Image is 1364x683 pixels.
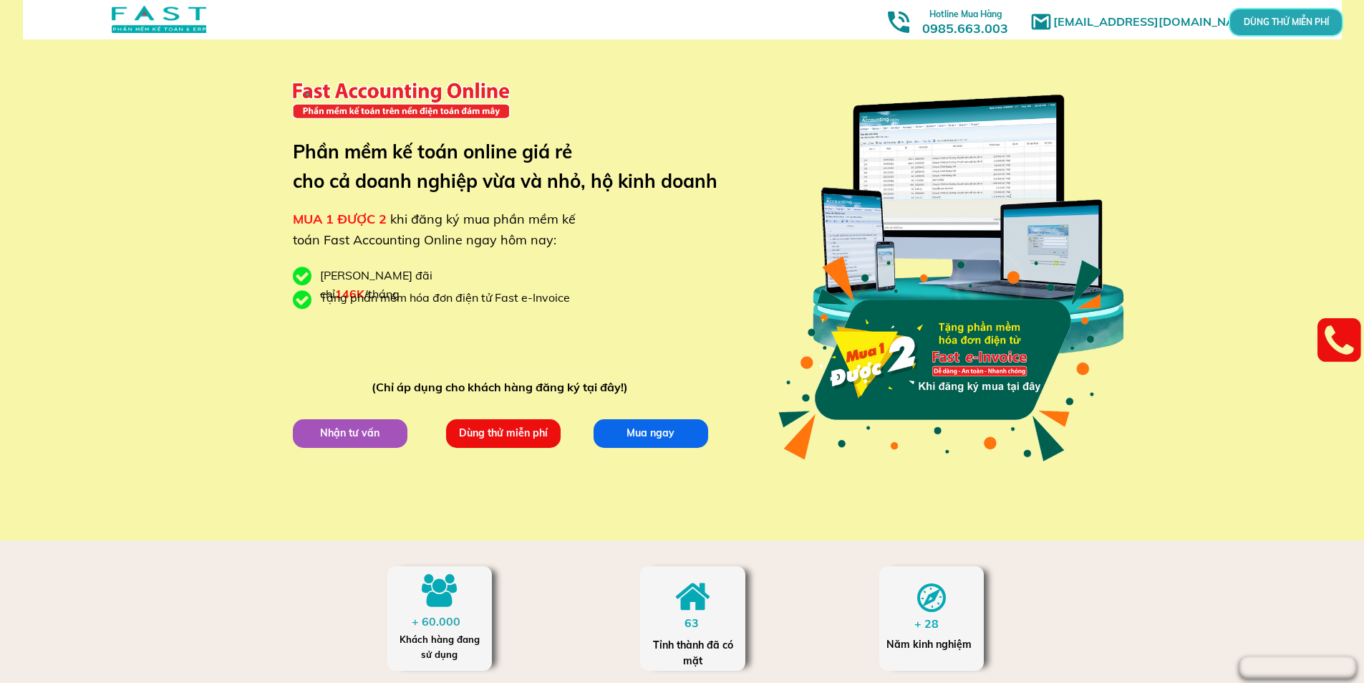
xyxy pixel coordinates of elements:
[395,632,484,662] div: Khách hàng đang sử dụng
[293,211,576,248] span: khi đăng ký mua phần mềm kế toán Fast Accounting Online ngay hôm nay:
[320,289,581,307] div: Tặng phần mềm hóa đơn điện tử Fast e-Invoice
[335,287,364,301] span: 146K
[687,616,710,631] div: 63
[440,418,566,449] p: Dùng thử miễn phí
[588,418,713,449] p: Mua ngay
[372,378,634,397] div: (Chỉ áp dụng cho khách hàng đăng ký tại đây!)
[416,614,463,630] div: + 60.000
[929,9,1002,19] span: Hotline Mua Hàng
[287,418,412,449] p: Nhận tư vấn
[906,5,1024,36] h3: 0985.663.003
[320,267,506,303] div: [PERSON_NAME] đãi chỉ /tháng
[1053,13,1264,32] h1: [EMAIL_ADDRESS][DOMAIN_NAME]
[886,636,976,652] div: Năm kinh nghiệm
[917,616,949,632] div: + 28
[652,637,735,669] div: Tỉnh thành đã có mặt
[1231,9,1342,35] p: DÙNG THỬ MIỄN PHÍ
[293,211,387,227] span: MUA 1 ĐƯỢC 2
[293,137,739,196] h3: Phần mềm kế toán online giá rẻ cho cả doanh nghiệp vừa và nhỏ, hộ kinh doanh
